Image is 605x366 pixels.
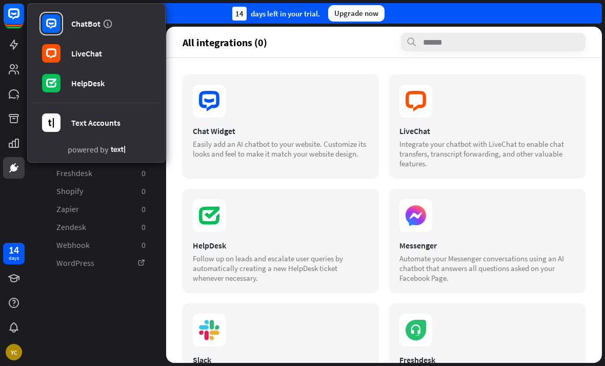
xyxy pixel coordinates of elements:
[42,219,152,236] a: Zendesk 0
[399,355,575,365] div: Freshdesk
[193,355,369,365] div: Slack
[56,222,86,233] span: Zendesk
[399,254,575,283] div: Automate your Messenger conversations using an AI chatbot that answers all questions asked on you...
[56,204,79,215] span: Zapier
[142,186,146,197] aside: 0
[42,237,152,254] a: Webhook 0
[142,168,146,179] aside: 0
[399,126,575,136] div: LiveChat
[56,168,92,179] span: Freshdesk
[56,240,90,251] span: Webhook
[142,204,146,215] aside: 0
[9,255,19,262] div: days
[328,5,385,22] div: Upgrade now
[42,201,152,218] a: Zapier 0
[399,139,575,168] div: Integrate your chatbot with LiveChat to enable chat transfers, transcript forwarding, and other v...
[42,183,152,200] a: Shopify 0
[193,139,369,159] div: Easily add an AI chatbot to your website. Customize its looks and feel to make it match your webs...
[193,126,369,136] div: Chat Widget
[183,33,586,51] section: All integrations (0)
[9,245,19,255] div: 14
[232,7,247,21] div: 14
[142,240,146,251] aside: 0
[399,240,575,251] div: Messenger
[193,240,369,251] div: HelpDesk
[8,4,39,35] button: Open LiveChat chat widget
[42,165,152,182] a: Freshdesk 0
[42,255,152,272] a: WordPress
[6,344,22,360] div: YC
[56,186,83,197] span: Shopify
[232,7,320,21] div: days left in your trial.
[193,254,369,283] div: Follow up on leads and escalate user queries by automatically creating a new HelpDesk ticket when...
[3,243,25,264] a: 14 days
[142,222,146,233] aside: 0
